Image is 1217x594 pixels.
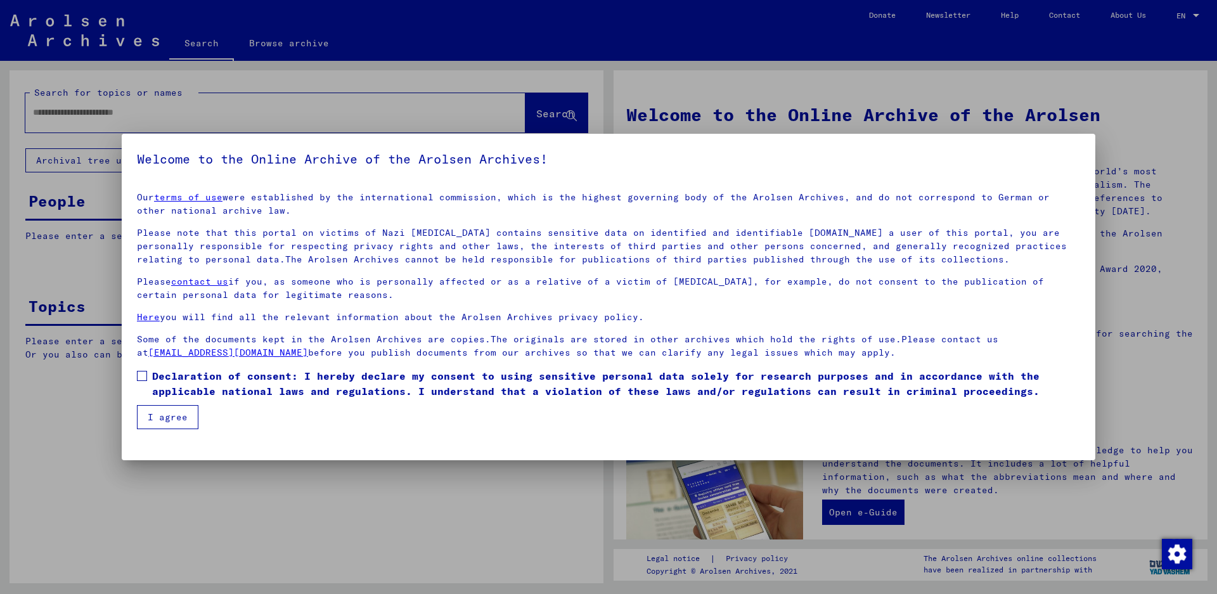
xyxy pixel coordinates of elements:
a: [EMAIL_ADDRESS][DOMAIN_NAME] [148,347,308,358]
p: Please if you, as someone who is personally affected or as a relative of a victim of [MEDICAL_DAT... [137,275,1080,302]
a: contact us [171,276,228,287]
div: Change consent [1161,538,1192,569]
a: terms of use [154,191,222,203]
span: Declaration of consent: I hereby declare my consent to using sensitive personal data solely for r... [152,368,1080,399]
p: Please note that this portal on victims of Nazi [MEDICAL_DATA] contains sensitive data on identif... [137,226,1080,266]
a: Here [137,311,160,323]
button: I agree [137,405,198,429]
p: Some of the documents kept in the Arolsen Archives are copies.The originals are stored in other a... [137,333,1080,359]
p: you will find all the relevant information about the Arolsen Archives privacy policy. [137,311,1080,324]
h5: Welcome to the Online Archive of the Arolsen Archives! [137,149,1080,169]
p: Our were established by the international commission, which is the highest governing body of the ... [137,191,1080,217]
img: Change consent [1162,539,1192,569]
